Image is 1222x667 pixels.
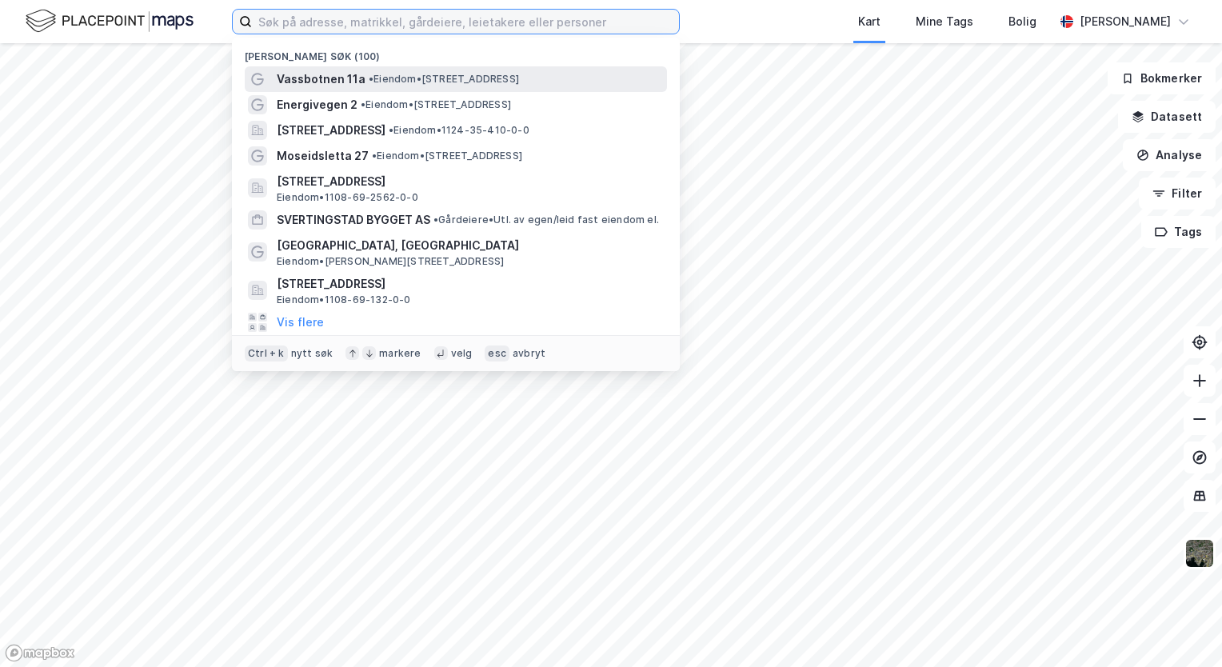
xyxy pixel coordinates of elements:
button: Filter [1139,178,1216,210]
img: logo.f888ab2527a4732fd821a326f86c7f29.svg [26,7,194,35]
button: Bokmerker [1108,62,1216,94]
span: Eiendom • [STREET_ADDRESS] [361,98,511,111]
a: Mapbox homepage [5,644,75,662]
span: [STREET_ADDRESS] [277,172,661,191]
div: Ctrl + k [245,345,288,361]
span: Moseidsletta 27 [277,146,369,166]
div: nytt søk [291,347,333,360]
span: Eiendom • [PERSON_NAME][STREET_ADDRESS] [277,255,504,268]
span: SVERTINGSTAD BYGGET AS [277,210,430,230]
span: [STREET_ADDRESS] [277,121,385,140]
span: [GEOGRAPHIC_DATA], [GEOGRAPHIC_DATA] [277,236,661,255]
span: • [372,150,377,162]
div: [PERSON_NAME] [1080,12,1171,31]
span: Eiendom • 1108-69-2562-0-0 [277,191,418,204]
div: [PERSON_NAME] søk (100) [232,38,680,66]
iframe: Chat Widget [1142,590,1222,667]
div: esc [485,345,509,361]
span: Eiendom • 1124-35-410-0-0 [389,124,529,137]
button: Vis flere [277,313,324,332]
span: Eiendom • [STREET_ADDRESS] [369,73,519,86]
span: • [433,214,438,226]
span: Vassbotnen 11a [277,70,365,89]
div: Kontrollprogram for chat [1142,590,1222,667]
span: • [369,73,373,85]
span: • [389,124,393,136]
img: 9k= [1184,538,1215,569]
input: Søk på adresse, matrikkel, gårdeiere, leietakere eller personer [252,10,679,34]
span: Energivegen 2 [277,95,357,114]
button: Tags [1141,216,1216,248]
div: velg [451,347,473,360]
div: avbryt [513,347,545,360]
button: Datasett [1118,101,1216,133]
div: Bolig [1008,12,1036,31]
span: • [361,98,365,110]
span: Gårdeiere • Utl. av egen/leid fast eiendom el. [433,214,659,226]
span: [STREET_ADDRESS] [277,274,661,294]
span: Eiendom • 1108-69-132-0-0 [277,294,411,306]
div: Kart [858,12,881,31]
button: Analyse [1123,139,1216,171]
span: Eiendom • [STREET_ADDRESS] [372,150,522,162]
div: markere [379,347,421,360]
div: Mine Tags [916,12,973,31]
